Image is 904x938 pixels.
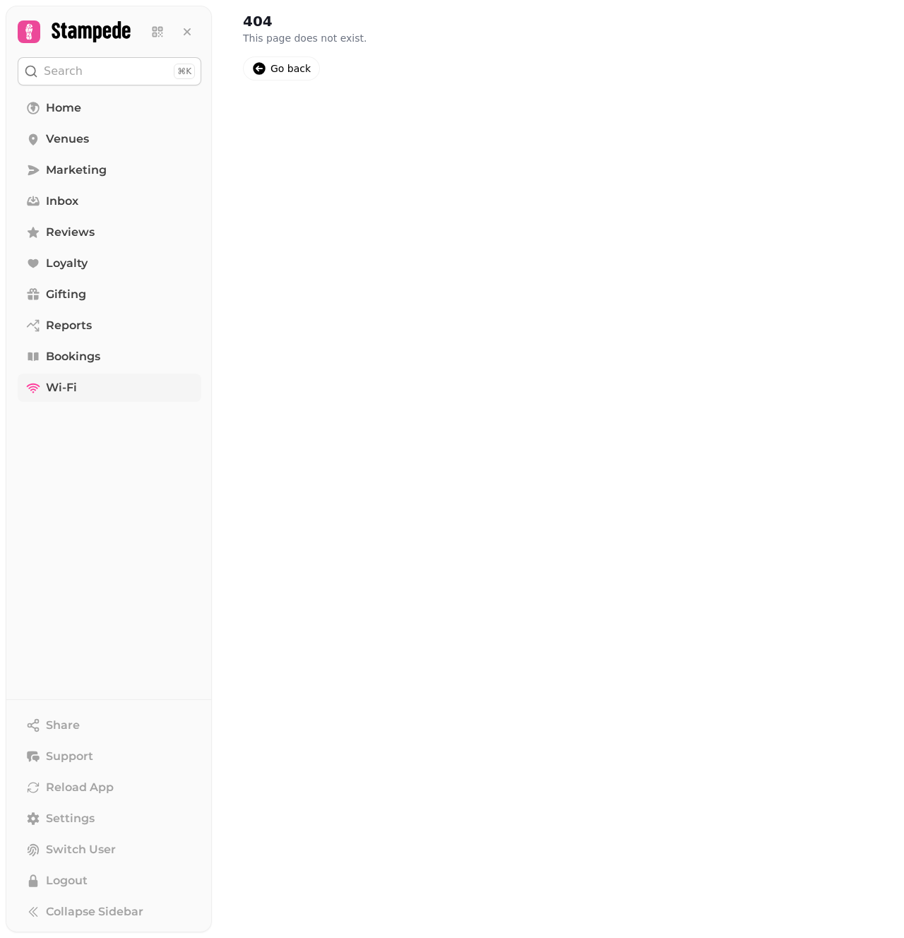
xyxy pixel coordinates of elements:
div: Go to home [328,61,386,76]
a: Go back [243,57,320,81]
span: Venues [46,131,89,148]
span: Home [46,100,81,117]
a: Bookings [18,343,201,371]
a: Settings [18,805,201,833]
span: Reports [46,317,92,334]
span: Logout [46,872,88,889]
span: Reload App [46,779,114,796]
p: This page does not exist. [243,31,605,45]
a: Inbox [18,187,201,215]
p: Search [44,63,83,80]
button: Support [18,742,201,771]
a: Go to home [320,57,395,81]
a: Gifting [18,280,201,309]
a: Home [18,94,201,122]
h2: 404 [243,11,514,31]
span: Support [46,748,93,765]
span: Marketing [46,162,107,179]
span: Collapse Sidebar [46,903,143,920]
span: Bookings [46,348,100,365]
div: ⌘K [174,64,195,79]
span: Wi-Fi [46,379,77,396]
a: Wi-Fi [18,374,201,402]
button: Switch User [18,836,201,864]
button: Share [18,711,201,740]
span: Inbox [46,193,78,210]
button: Search⌘K [18,57,201,85]
span: Loyalty [46,255,88,272]
a: Reports [18,311,201,340]
button: Reload App [18,773,201,802]
span: Gifting [46,286,86,303]
button: Logout [18,867,201,895]
div: Go back [270,61,311,76]
span: Share [46,717,80,734]
a: Marketing [18,156,201,184]
button: Collapse Sidebar [18,898,201,926]
a: Venues [18,125,201,153]
a: Reviews [18,218,201,247]
span: Switch User [46,841,116,858]
span: Reviews [46,224,95,241]
span: Settings [46,810,95,827]
a: Loyalty [18,249,201,278]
